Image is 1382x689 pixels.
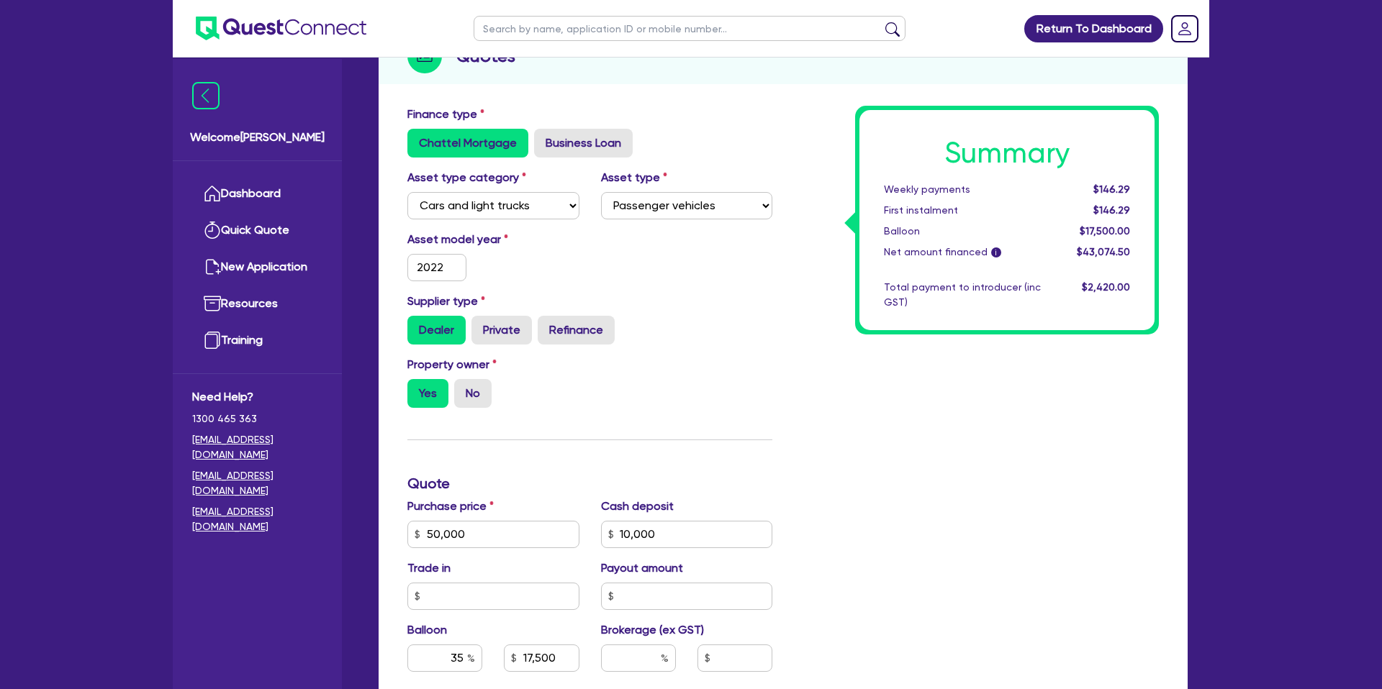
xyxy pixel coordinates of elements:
label: Asset model year [397,231,590,248]
a: Resources [192,286,322,322]
label: Asset type category [407,169,526,186]
span: 1300 465 363 [192,411,322,426]
label: No [454,379,492,408]
img: resources [204,295,221,312]
label: Cash deposit [601,498,674,515]
span: $2,420.00 [1082,281,1130,293]
img: training [204,332,221,349]
a: Return To Dashboard [1024,15,1163,42]
label: Private [471,316,532,344]
label: Balloon [407,621,447,639]
a: [EMAIL_ADDRESS][DOMAIN_NAME] [192,468,322,498]
a: [EMAIL_ADDRESS][DOMAIN_NAME] [192,504,322,534]
a: Dropdown toggle [1166,10,1203,47]
span: i [991,247,1001,257]
label: Property owner [407,356,497,373]
span: $17,500.00 [1080,225,1130,237]
label: Dealer [407,316,466,344]
span: $146.29 [1093,204,1130,216]
h3: Quote [407,475,772,492]
a: Quick Quote [192,212,322,249]
h1: Summary [884,136,1130,170]
label: Asset type [601,169,667,186]
label: Payout amount [601,560,683,577]
div: Balloon [873,224,1052,239]
a: Training [192,322,322,359]
span: $146.29 [1093,183,1130,195]
input: Search by name, application ID or mobile number... [474,16,905,41]
label: Supplier type [407,293,485,310]
div: Weekly payments [873,182,1052,197]
img: quick-quote [204,222,221,239]
a: New Application [192,249,322,286]
div: Net amount financed [873,245,1052,260]
label: Chattel Mortgage [407,129,528,158]
div: Total payment to introducer (inc GST) [873,280,1052,310]
img: quest-connect-logo-blue [196,17,366,40]
label: Trade in [407,560,451,577]
span: Need Help? [192,388,322,406]
label: Finance type [407,106,484,123]
label: Purchase price [407,498,494,515]
a: [EMAIL_ADDRESS][DOMAIN_NAME] [192,432,322,462]
div: First instalment [873,203,1052,218]
img: icon-menu-close [192,82,220,109]
span: Welcome [PERSON_NAME] [190,129,325,146]
img: new-application [204,258,221,275]
label: Brokerage (ex GST) [601,621,704,639]
label: Yes [407,379,448,408]
a: Dashboard [192,175,322,212]
label: Refinance [538,316,615,344]
label: Business Loan [534,129,633,158]
span: $43,074.50 [1077,246,1130,257]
